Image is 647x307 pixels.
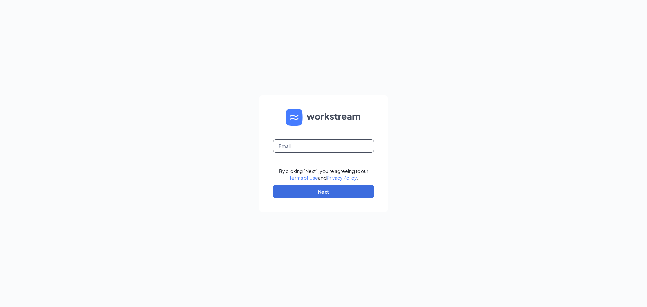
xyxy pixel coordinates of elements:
[273,185,374,198] button: Next
[289,175,318,181] a: Terms of Use
[286,109,361,126] img: WS logo and Workstream text
[327,175,357,181] a: Privacy Policy
[273,139,374,153] input: Email
[279,167,368,181] div: By clicking "Next", you're agreeing to our and .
